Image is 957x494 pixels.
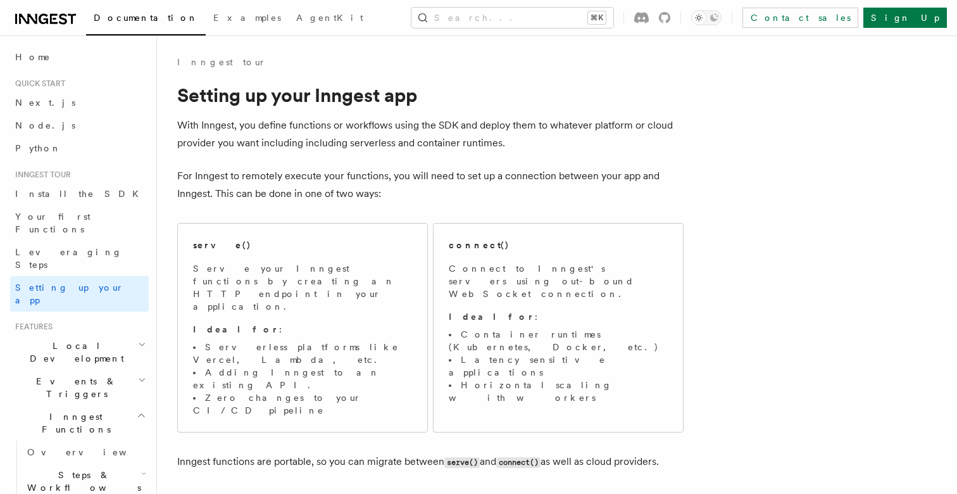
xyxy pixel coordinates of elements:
span: Overview [27,447,158,457]
strong: Ideal for [193,324,279,334]
a: Overview [22,441,149,464]
span: Features [10,322,53,332]
span: Inngest Functions [10,410,137,436]
a: connect()Connect to Inngest's servers using out-bound WebSocket connection.Ideal for:Container ru... [433,223,684,433]
code: serve() [444,457,480,468]
a: serve()Serve your Inngest functions by creating an HTTP endpoint in your application.Ideal for:Se... [177,223,428,433]
a: Python [10,137,149,160]
li: Horizontal scaling with workers [449,379,668,404]
span: Your first Functions [15,212,91,234]
span: Node.js [15,120,75,130]
li: Adding Inngest to an existing API. [193,366,412,391]
span: Steps & Workflows [22,469,141,494]
a: Setting up your app [10,276,149,312]
li: Zero changes to your CI/CD pipeline [193,391,412,417]
span: Quick start [10,79,65,89]
button: Toggle dark mode [691,10,722,25]
a: Install the SDK [10,182,149,205]
a: Sign Up [863,8,947,28]
a: Node.js [10,114,149,137]
h2: serve() [193,239,251,251]
span: Next.js [15,98,75,108]
span: Events & Triggers [10,375,138,400]
button: Search...⌘K [411,8,613,28]
li: Container runtimes (Kubernetes, Docker, etc.) [449,328,668,353]
span: Documentation [94,13,198,23]
span: Local Development [10,339,138,365]
span: Inngest tour [10,170,71,180]
a: Documentation [86,4,206,35]
span: Setting up your app [15,282,124,305]
a: Inngest tour [177,56,266,68]
code: connect() [496,457,541,468]
button: Events & Triggers [10,370,149,405]
h1: Setting up your Inngest app [177,84,684,106]
a: Examples [206,4,289,34]
a: Leveraging Steps [10,241,149,276]
span: Examples [213,13,281,23]
a: Contact sales [742,8,858,28]
li: Latency sensitive applications [449,353,668,379]
a: AgentKit [289,4,371,34]
a: Home [10,46,149,68]
span: Leveraging Steps [15,247,122,270]
a: Your first Functions [10,205,149,241]
span: AgentKit [296,13,363,23]
span: Install the SDK [15,189,146,199]
p: : [193,323,412,336]
p: Serve your Inngest functions by creating an HTTP endpoint in your application. [193,262,412,313]
span: Python [15,143,61,153]
button: Inngest Functions [10,405,149,441]
li: Serverless platforms like Vercel, Lambda, etc. [193,341,412,366]
h2: connect() [449,239,510,251]
p: Inngest functions are portable, so you can migrate between and as well as cloud providers. [177,453,684,471]
p: For Inngest to remotely execute your functions, you will need to set up a connection between your... [177,167,684,203]
p: With Inngest, you define functions or workflows using the SDK and deploy them to whatever platfor... [177,117,684,152]
strong: Ideal for [449,312,535,322]
kbd: ⌘K [588,11,606,24]
p: : [449,310,668,323]
a: Next.js [10,91,149,114]
span: Home [15,51,51,63]
button: Local Development [10,334,149,370]
p: Connect to Inngest's servers using out-bound WebSocket connection. [449,262,668,300]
